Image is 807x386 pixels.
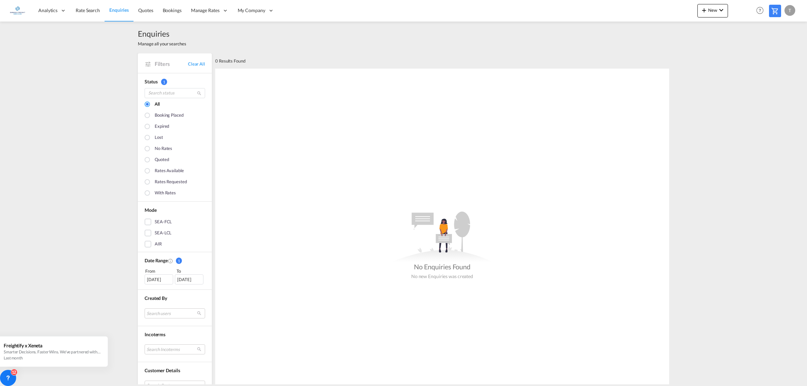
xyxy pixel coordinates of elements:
[155,145,172,153] div: No rates
[155,123,169,130] div: Expired
[145,219,205,225] md-checkbox: SEA-FCL
[215,53,245,68] div: 0 Results Found
[145,241,205,247] md-checkbox: AIR
[145,332,165,337] span: Incoterms
[392,211,493,262] md-icon: assets/icons/custom/empty_quotes.svg
[700,7,725,13] span: New
[238,7,265,14] span: My Company
[155,156,169,164] div: Quoted
[138,7,153,13] span: Quotes
[155,134,163,142] div: Lost
[411,271,473,280] div: No new Enquiries was created
[145,368,180,373] span: Customer Details
[754,5,766,16] span: Help
[10,3,25,18] img: e1326340b7c511ef854e8d6a806141ad.jpg
[163,7,182,13] span: Bookings
[188,61,205,67] a: Clear All
[138,28,186,39] span: Enquiries
[700,6,708,14] md-icon: icon-plus 400-fg
[155,219,172,225] div: SEA-FCL
[155,241,162,247] div: AIR
[197,91,202,96] md-icon: icon-magnify
[38,7,57,14] span: Analytics
[145,295,167,301] span: Created By
[717,6,725,14] md-icon: icon-chevron-down
[155,190,176,197] div: With rates
[138,41,186,47] span: Manage all your searches
[168,258,173,264] md-icon: Created On
[145,88,205,98] input: Search status
[161,79,167,85] span: 1
[155,101,160,108] div: All
[145,207,157,213] span: Mode
[109,7,129,13] span: Enquiries
[155,230,171,236] div: SEA-LCL
[145,268,205,284] span: From To [DATE][DATE]
[145,274,173,284] div: [DATE]
[191,7,220,14] span: Manage Rates
[145,79,157,84] span: Status
[784,5,795,16] div: T
[76,7,100,13] span: Rate Search
[414,262,470,271] div: No Enquiries Found
[145,268,174,274] div: From
[176,258,182,264] span: 1
[697,4,728,17] button: icon-plus 400-fgNewicon-chevron-down
[176,268,205,274] div: To
[754,5,769,17] div: Help
[175,274,203,284] div: [DATE]
[155,179,187,186] div: Rates Requested
[155,60,188,68] span: Filters
[155,112,184,119] div: Booking placed
[145,230,205,236] md-checkbox: SEA-LCL
[155,167,184,175] div: Rates available
[145,258,168,263] span: Date Range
